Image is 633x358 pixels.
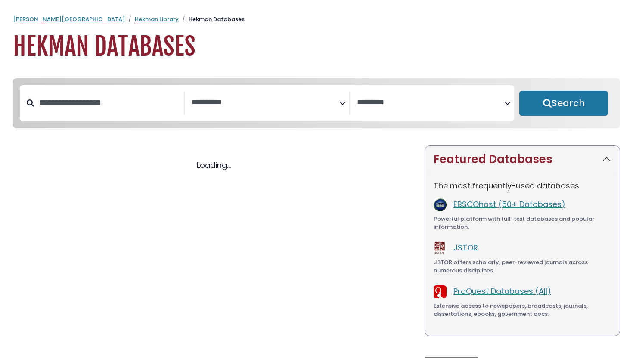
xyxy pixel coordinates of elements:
[357,98,504,107] textarea: Search
[453,242,478,253] a: JSTOR
[434,258,611,275] div: JSTOR offers scholarly, peer-reviewed journals across numerous disciplines.
[13,32,620,61] h1: Hekman Databases
[453,286,551,296] a: ProQuest Databases (All)
[13,15,125,23] a: [PERSON_NAME][GEOGRAPHIC_DATA]
[434,215,611,231] div: Powerful platform with full-text databases and popular information.
[434,180,611,191] p: The most frequently-used databases
[453,199,565,210] a: EBSCOhost (50+ Databases)
[13,15,620,24] nav: breadcrumb
[434,302,611,318] div: Extensive access to newspapers, broadcasts, journals, dissertations, ebooks, government docs.
[135,15,179,23] a: Hekman Library
[13,159,414,171] div: Loading...
[13,78,620,128] nav: Search filters
[179,15,245,24] li: Hekman Databases
[519,91,608,116] button: Submit for Search Results
[425,146,620,173] button: Featured Databases
[34,96,184,110] input: Search database by title or keyword
[192,98,339,107] textarea: Search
